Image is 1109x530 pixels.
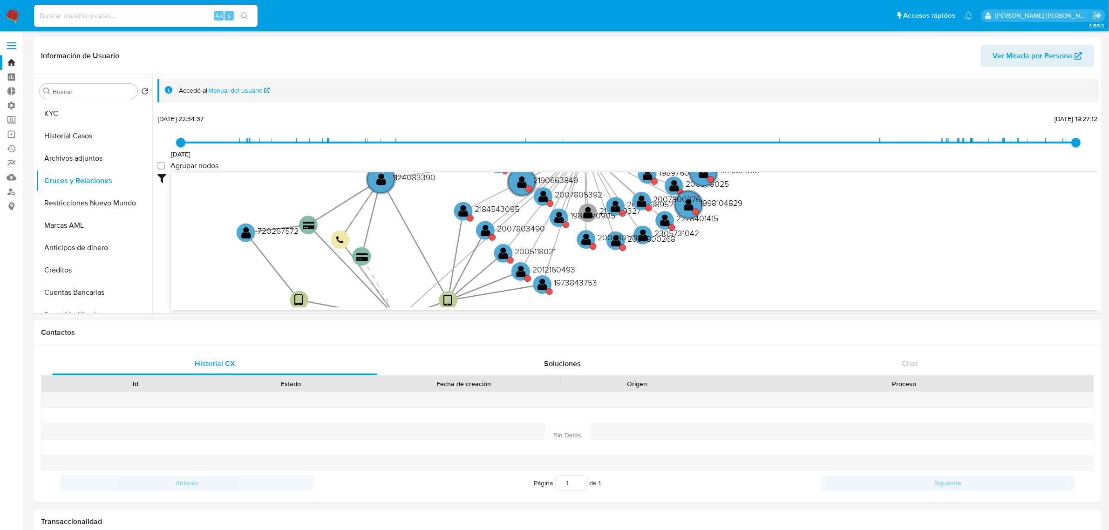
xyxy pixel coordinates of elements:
[686,178,729,190] text: 2005118025
[241,226,251,239] text: 
[36,125,152,147] button: Historial Casos
[158,114,204,123] span: [DATE] 22:34:37
[638,228,648,242] text: 
[215,11,223,20] span: Alt
[481,224,490,237] text: 
[258,225,299,237] text: 720267572
[555,189,602,200] text: 2007805392
[170,161,218,170] span: Agrupar nodos
[171,149,191,159] span: [DATE]
[637,194,647,208] text: 
[538,190,548,203] text: 
[701,197,743,209] text: 1998104829
[566,379,708,388] div: Origen
[993,45,1072,67] span: Ver Mirada por Persona
[598,231,642,243] text: 2007801726
[41,51,119,61] h1: Información de Usuario
[571,210,615,222] text: 1987070905
[209,86,270,95] a: Manual del usuario
[195,358,235,369] span: Historial CX
[228,11,231,20] span: s
[1055,114,1097,123] span: [DATE] 19:27:12
[36,170,152,192] button: Cruces y Relaciones
[36,259,152,281] button: Créditos
[699,165,708,179] text: 
[303,221,314,230] text: 
[459,204,469,218] text: 
[627,233,675,245] text: 2007800268
[356,253,368,262] text: 
[475,204,520,215] text: 2184543095
[653,193,701,205] text: 2007800276
[235,9,254,22] button: search-icon
[141,88,149,98] button: Volver al orden por defecto
[443,294,452,307] text: 
[375,379,553,388] div: Fecha de creación
[295,293,304,307] text: 
[654,227,699,239] text: 2305731042
[41,517,1094,526] h1: Transaccionalidad
[43,88,51,95] button: Buscar
[659,167,701,178] text: 1989760126
[393,171,435,183] text: 1124083390
[179,86,207,95] span: Accedé al
[554,211,564,224] text: 
[515,245,556,257] text: 2005118021
[676,212,718,224] text: 2278401415
[821,476,1075,490] button: Siguiente
[36,214,152,237] button: Marcas AML
[219,379,361,388] div: Estado
[599,478,601,488] span: 1
[721,379,1087,388] div: Proceso
[534,476,601,490] span: Página de
[980,45,1094,67] button: Ver Mirada por Persona
[64,379,206,388] div: Id
[517,175,527,189] text: 
[669,179,679,192] text: 
[36,192,152,214] button: Restricciones Nuevo Mundo
[583,206,593,219] text: 
[41,328,1094,337] h1: Contactos
[36,281,152,304] button: Cuentas Bancarias
[627,198,674,210] text: 2007798952
[581,232,591,246] text: 
[516,265,526,278] text: 
[902,358,918,369] span: Chat
[36,304,152,326] button: Datos Modificados
[533,174,578,186] text: 2190663849
[34,10,258,22] input: Buscar usuario o caso...
[336,236,344,245] text: 
[995,11,1089,20] p: daniela.lagunesrodriguez@mercadolibre.com.mx
[497,223,545,234] text: 2007803490
[499,246,509,260] text: 
[532,264,575,275] text: 2012160493
[611,234,621,247] text: 
[376,172,386,186] text: 
[643,168,653,181] text: 
[53,88,134,96] input: Buscar
[554,277,597,288] text: 1973843753
[36,237,152,259] button: Anticipos de dinero
[965,12,973,20] a: Notificaciones
[544,358,581,369] span: Soluciones
[599,205,641,217] text: 2193219327
[36,102,152,125] button: KYC
[61,476,314,490] button: Anterior
[157,162,165,170] input: Agrupar nodos
[1092,11,1102,20] a: Salir
[611,199,620,213] text: 
[537,278,547,291] text: 
[36,147,152,170] button: Archivos adjuntos
[903,11,955,20] span: Accesos rápidos
[660,213,670,227] text: 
